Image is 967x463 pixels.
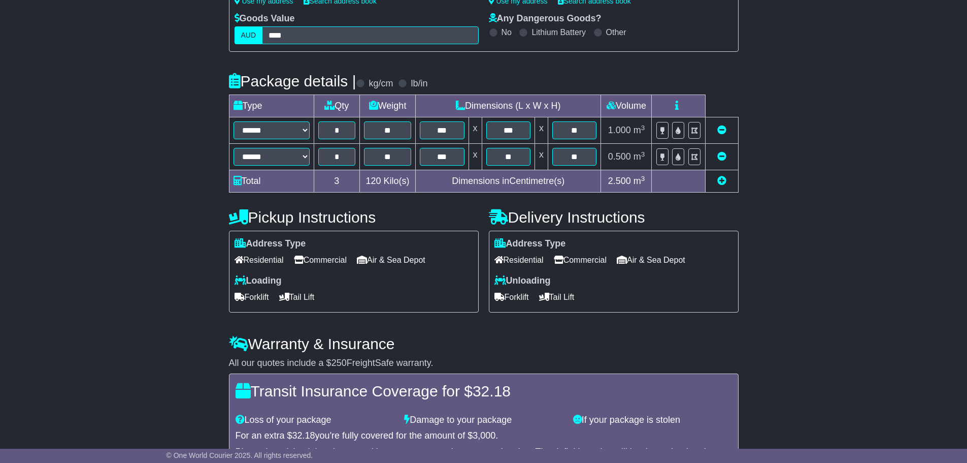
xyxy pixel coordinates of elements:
a: Add new item [717,176,726,186]
span: Tail Lift [279,289,315,305]
label: Goods Value [235,13,295,24]
span: 120 [366,176,381,186]
label: lb/in [411,78,427,89]
span: Air & Sea Depot [357,252,425,268]
label: AUD [235,26,263,44]
label: Address Type [494,238,566,250]
div: For an extra $ you're fully covered for the amount of $ . [236,430,732,442]
span: 250 [331,358,347,368]
span: Forklift [235,289,269,305]
label: kg/cm [369,78,393,89]
a: Remove this item [717,125,726,135]
td: x [469,117,482,144]
label: Other [606,27,626,37]
label: Address Type [235,238,306,250]
div: If your package is stolen [568,415,737,426]
div: All our quotes include a $ FreightSafe warranty. [229,358,739,369]
td: Dimensions (L x W x H) [416,95,601,117]
td: Type [229,95,314,117]
span: Residential [494,252,544,268]
span: 32.18 [473,383,511,399]
sup: 3 [641,150,645,158]
h4: Warranty & Insurance [229,335,739,352]
span: Tail Lift [539,289,575,305]
span: 32.18 [292,430,315,441]
td: Volume [601,95,652,117]
span: Air & Sea Depot [617,252,685,268]
td: x [535,117,548,144]
td: x [469,144,482,170]
label: Any Dangerous Goods? [489,13,602,24]
span: © One World Courier 2025. All rights reserved. [166,451,313,459]
td: Kilo(s) [360,170,416,193]
span: Commercial [554,252,607,268]
span: m [633,125,645,135]
span: Forklift [494,289,529,305]
td: 3 [314,170,360,193]
span: m [633,151,645,162]
div: Loss of your package [230,415,399,426]
span: Commercial [294,252,347,268]
td: Weight [360,95,416,117]
a: Remove this item [717,151,726,162]
span: Residential [235,252,284,268]
td: Total [229,170,314,193]
span: 0.500 [608,151,631,162]
td: Qty [314,95,360,117]
div: Damage to your package [399,415,568,426]
h4: Package details | [229,73,356,89]
span: 1.000 [608,125,631,135]
h4: Transit Insurance Coverage for $ [236,383,732,399]
span: 3,000 [473,430,495,441]
span: 2.500 [608,176,631,186]
h4: Pickup Instructions [229,209,479,226]
td: x [535,144,548,170]
sup: 3 [641,124,645,132]
label: Unloading [494,275,551,287]
span: m [633,176,645,186]
label: Lithium Battery [531,27,586,37]
h4: Delivery Instructions [489,209,739,226]
td: Dimensions in Centimetre(s) [416,170,601,193]
sup: 3 [641,175,645,182]
label: Loading [235,275,282,287]
label: No [502,27,512,37]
